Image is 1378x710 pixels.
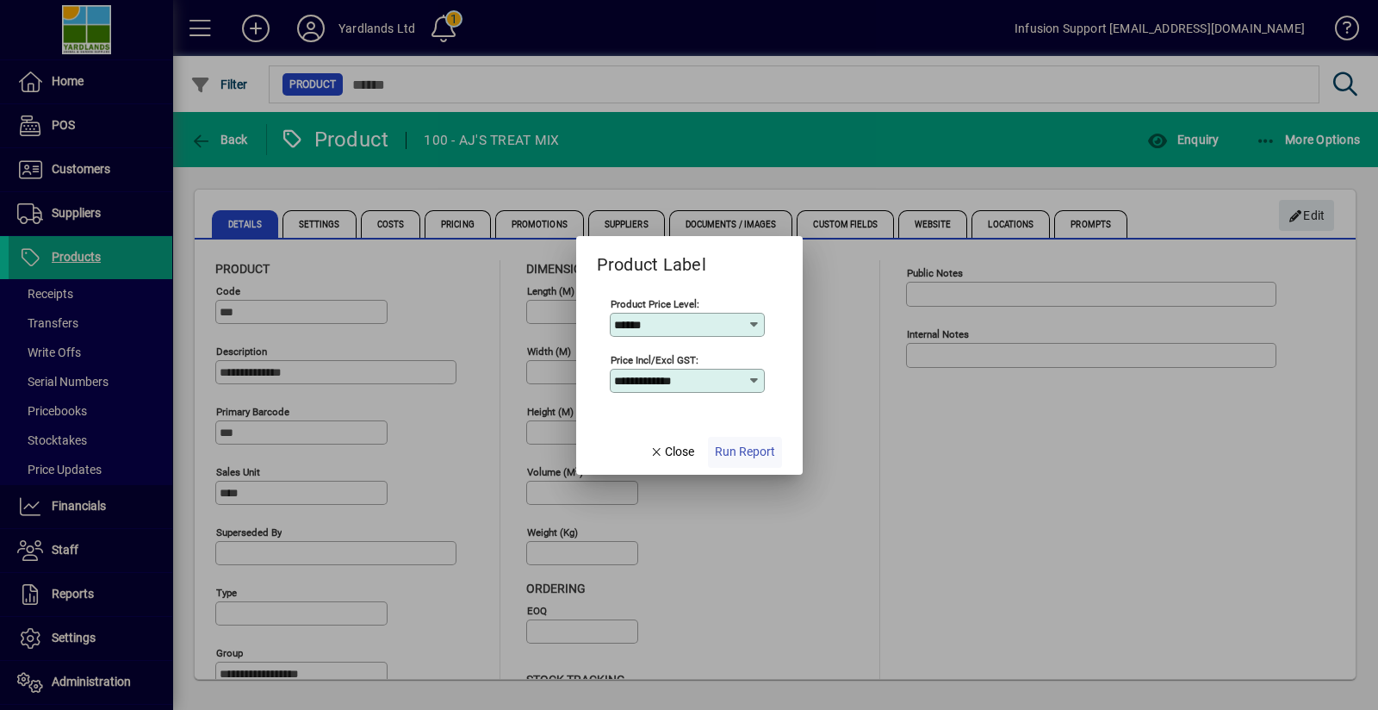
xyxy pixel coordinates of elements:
span: Run Report [715,443,775,461]
button: Close [642,437,701,468]
span: Close [649,443,694,461]
h2: Product Label [576,236,727,278]
mat-label: Product Price Level: [611,297,699,309]
mat-label: Price Incl/Excl GST: [611,353,698,365]
button: Run Report [708,437,782,468]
